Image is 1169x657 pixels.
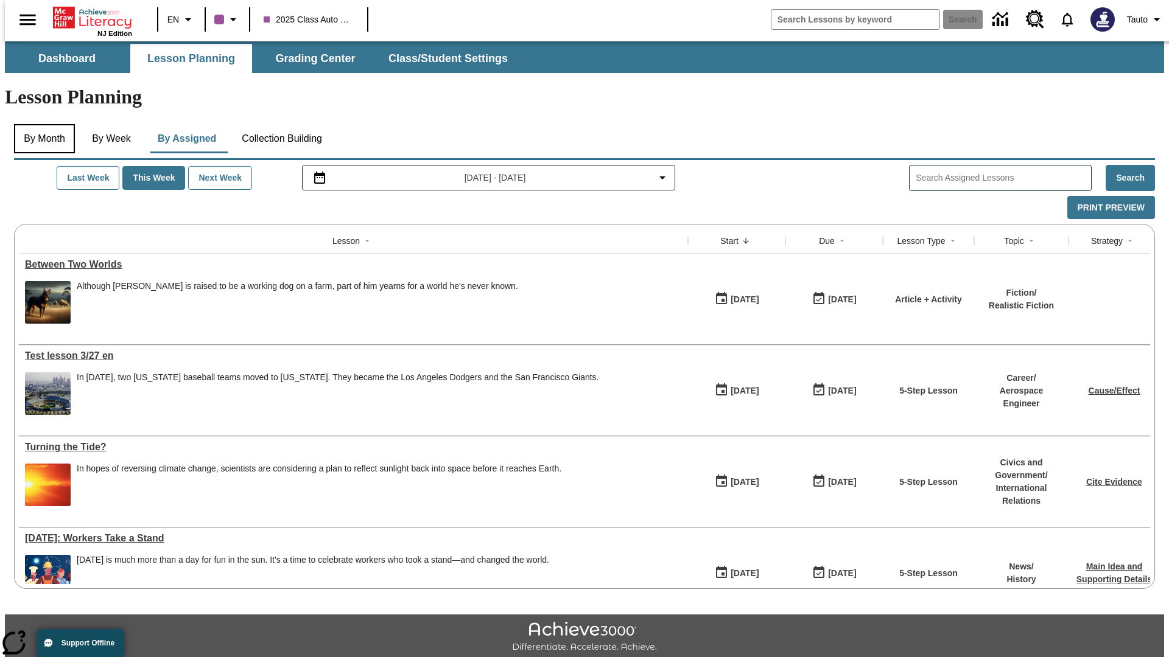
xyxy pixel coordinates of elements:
p: International Relations [980,482,1062,507]
div: [DATE] [731,566,759,581]
div: Home [53,4,132,37]
div: SubNavbar [5,44,519,73]
button: 09/13/25: First time the lesson was available [711,288,763,311]
div: Labor Day: Workers Take a Stand [25,533,682,544]
span: NJ Edition [97,30,132,37]
div: [DATE] [828,566,856,581]
button: Sort [360,234,374,248]
img: Achieve3000 Differentiate Accelerate Achieve [512,622,657,653]
div: Test lesson 3/27 en [25,350,682,361]
div: Labor Day is much more than a day for fun in the sun. It's a time to celebrate workers who took a... [77,555,549,597]
p: Article + Activity [895,293,962,306]
a: Home [53,5,132,30]
div: Although [PERSON_NAME] is raised to be a working dog on a farm, part of him yearns for a world he... [77,281,518,291]
p: Career / [980,372,1062,384]
div: Strategy [1091,235,1123,247]
div: SubNavbar [5,41,1164,73]
button: 09/07/25: Last day the lesson can be accessed [808,561,860,585]
div: In 1958, two New York baseball teams moved to California. They became the Los Angeles Dodgers and... [77,372,599,415]
button: Sort [835,234,849,248]
p: Fiction / [989,287,1054,299]
button: Dashboard [6,44,128,73]
button: By Assigned [148,124,226,153]
p: 5-Step Lesson [899,384,958,397]
button: Sort [946,234,960,248]
a: Between Two Worlds, Lessons [25,259,682,270]
div: In hopes of reversing climate change, scientists are considering a plan to reflect sunlight back ... [77,464,561,506]
a: Resource Center, Will open in new tab [1019,3,1051,36]
div: [DATE] [828,474,856,490]
span: Support Offline [61,639,114,647]
button: Select a new avatar [1083,4,1122,35]
button: Collection Building [232,124,332,153]
button: Profile/Settings [1122,9,1169,30]
p: 5-Step Lesson [899,476,958,488]
p: 5-Step Lesson [899,567,958,580]
img: Aerial view of a sunset with clouds. [25,464,71,506]
p: Civics and Government / [980,456,1062,482]
button: Sort [1123,234,1137,248]
div: Topic [1004,235,1024,247]
button: Search [1106,165,1155,191]
button: Select the date range menu item [307,170,670,185]
svg: Collapse Date Range Filter [655,170,670,185]
a: Test lesson 3/27 en, Lessons [25,350,682,361]
button: Support Offline [37,629,124,657]
div: Although Chip is raised to be a working dog on a farm, part of him yearns for a world he's never ... [77,281,518,324]
button: Language: EN, Select a language [162,9,201,30]
a: Main Idea and Supporting Details [1076,561,1152,584]
div: Start [720,235,739,247]
button: Class/Student Settings [379,44,518,73]
img: A dog with dark fur and light tan markings looks off into the distance while sheep graze in the b... [25,281,71,324]
a: Data Center [985,3,1019,36]
button: 09/13/25: Last day the lesson can be accessed [808,288,860,311]
button: 09/13/25: First time the lesson was available [711,379,763,402]
button: Open side menu [10,2,46,38]
button: 09/10/25: First time the lesson was available [711,470,763,493]
p: News / [1006,560,1036,573]
a: Cause/Effect [1089,386,1140,395]
div: Turning the Tide? [25,442,682,453]
button: Sort [739,234,753,248]
button: Grading Center [255,44,376,73]
div: [DATE] is much more than a day for fun in the sun. It's a time to celebrate workers who took a st... [77,555,549,565]
a: Labor Day: Workers Take a Stand, Lessons [25,533,682,544]
button: By Week [81,124,142,153]
div: Lesson [332,235,360,247]
input: Search Assigned Lessons [916,169,1091,187]
span: Tauto [1127,13,1148,26]
div: Between Two Worlds [25,259,682,270]
h1: Lesson Planning [5,86,1164,108]
p: History [1006,573,1036,586]
img: Dodgers stadium. [25,372,71,415]
span: [DATE] - [DATE] [465,172,526,184]
button: Lesson Planning [130,44,252,73]
button: Next Week [188,166,252,190]
button: By Month [14,124,75,153]
a: Notifications [1051,4,1083,35]
div: Due [819,235,835,247]
div: [DATE] [731,292,759,307]
div: [DATE] [731,474,759,490]
img: Avatar [1090,7,1115,32]
div: In hopes of reversing climate change, scientists are considering a plan to reflect sunlight back ... [77,464,561,474]
button: Print Preview [1067,196,1155,220]
button: Class color is purple. Change class color [209,9,245,30]
a: Cite Evidence [1086,477,1142,487]
div: [DATE] [731,383,759,398]
div: In [DATE], two [US_STATE] baseball teams moved to [US_STATE]. They became the Los Angeles Dodgers... [77,372,599,383]
p: Aerospace Engineer [980,384,1062,410]
input: search field [771,10,939,29]
div: [DATE] [828,383,856,398]
a: Turning the Tide?, Lessons [25,442,682,453]
button: 09/01/25: First time the lesson was available [711,561,763,585]
p: Realistic Fiction [989,299,1054,312]
button: Sort [1024,234,1039,248]
div: Lesson Type [897,235,945,247]
span: 2025 Class Auto Grade 13 [264,13,354,26]
button: This Week [122,166,185,190]
button: 09/13/25: Last day the lesson can be accessed [808,379,860,402]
